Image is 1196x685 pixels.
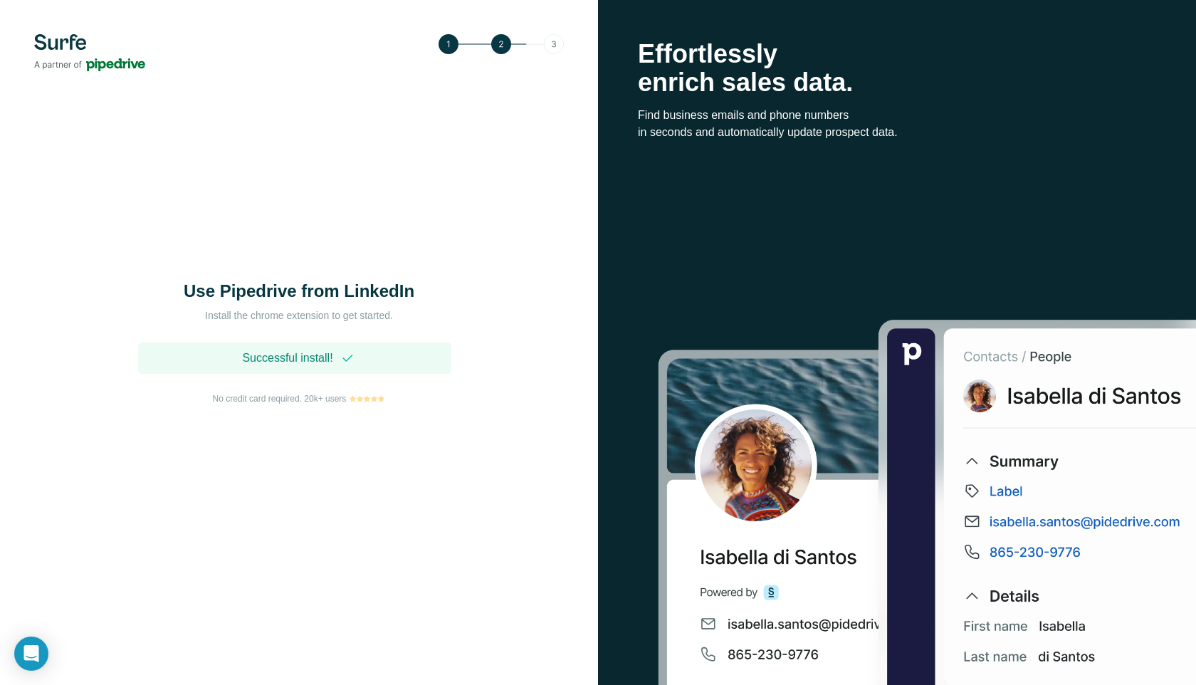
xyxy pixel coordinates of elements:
[638,40,1156,68] p: Effortlessly
[157,308,441,323] p: Install the chrome extension to get started.
[658,318,1196,685] img: Surfe Stock Photo - Selling good vibes
[213,392,347,405] span: No credit card required. 20k+ users
[638,107,1156,124] p: Find business emails and phone numbers
[638,68,1156,97] p: enrich sales data.
[14,637,48,671] div: Open Intercom Messenger
[34,34,145,71] img: Surfe's logo
[157,280,441,303] h1: Use Pipedrive from LinkedIn
[439,34,564,54] img: Step 2
[638,124,1156,141] p: in seconds and automatically update prospect data.
[242,350,332,367] span: Successful install!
